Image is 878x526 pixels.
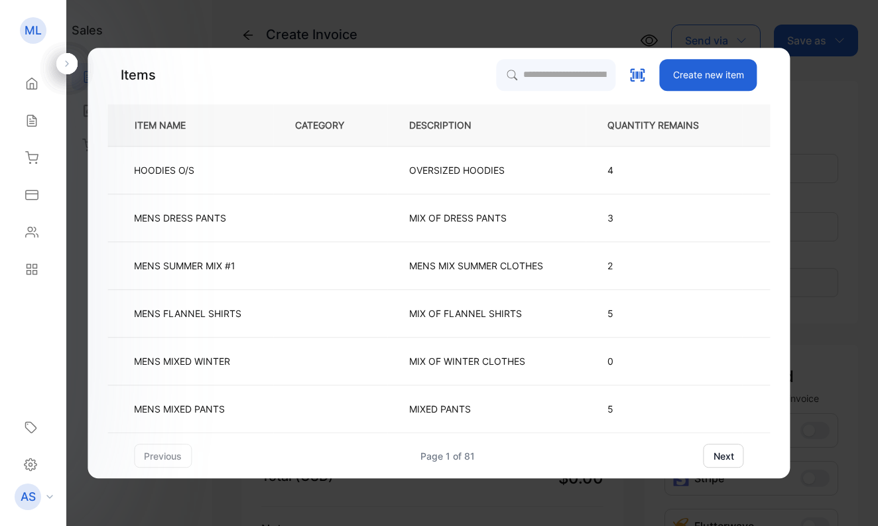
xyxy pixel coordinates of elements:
[121,65,156,85] p: Items
[134,306,241,320] p: MENS FLANNEL SHIRTS
[409,211,507,225] p: MIX OF DRESS PANTS
[134,211,226,225] p: MENS DRESS PANTS
[607,259,720,273] p: 2
[764,118,844,132] p: UNIT PRICE
[295,118,365,132] p: CATEGORY
[21,488,36,505] p: AS
[409,163,505,177] p: OVERSIZED HOODIES
[25,22,42,39] p: ML
[607,211,720,225] p: 3
[409,259,543,273] p: MENS MIX SUMMER CLOTHES
[607,118,720,132] p: QUANTITY REMAINS
[607,163,720,177] p: 4
[420,449,475,463] div: Page 1 of 81
[607,306,720,320] p: 5
[660,59,757,91] button: Create new item
[409,402,471,416] p: MIXED PANTS
[11,5,50,45] button: Open LiveChat chat widget
[607,354,720,368] p: 0
[134,259,235,273] p: MENS SUMMER MIX #1
[704,444,744,468] button: next
[134,163,194,177] p: HOODIES O/S
[129,118,207,132] p: ITEM NAME
[134,354,230,368] p: MENS MIXED WINTER
[134,402,225,416] p: MENS MIXED PANTS
[409,118,493,132] p: DESCRIPTION
[134,444,192,468] button: previous
[409,354,525,368] p: MIX OF WINTER CLOTHES
[409,306,522,320] p: MIX OF FLANNEL SHIRTS
[607,402,720,416] p: 5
